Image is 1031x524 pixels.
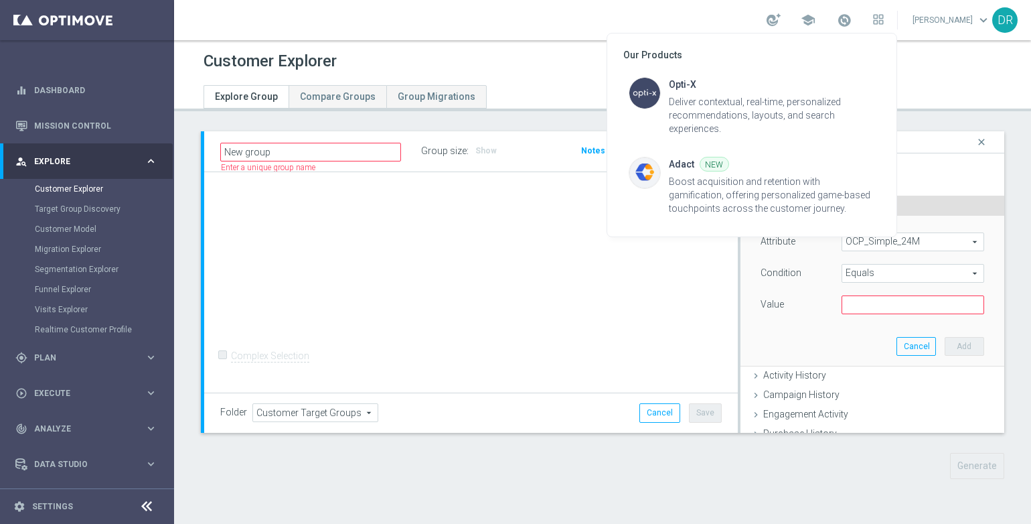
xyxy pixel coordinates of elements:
[669,77,696,92] div: Opti-X
[629,157,661,189] img: optimove-icon
[669,175,874,215] div: Boost acquisition and retention with gamification, offering personalized game-based touchpoints a...
[669,157,694,172] div: Adact
[629,77,661,109] img: optimove-icon
[623,151,879,220] button: optimove-iconAdactNEWBoost acquisition and retention with gamification, offering personalized gam...
[623,50,880,61] div: Our Products
[623,72,879,141] button: optimove-iconOpti-XDeliver contextual, real-time, personalized recommendations, layouts, and sear...
[700,157,729,172] div: NEW
[669,95,874,135] div: Deliver contextual, real-time, personalized recommendations, layouts, and search experiences.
